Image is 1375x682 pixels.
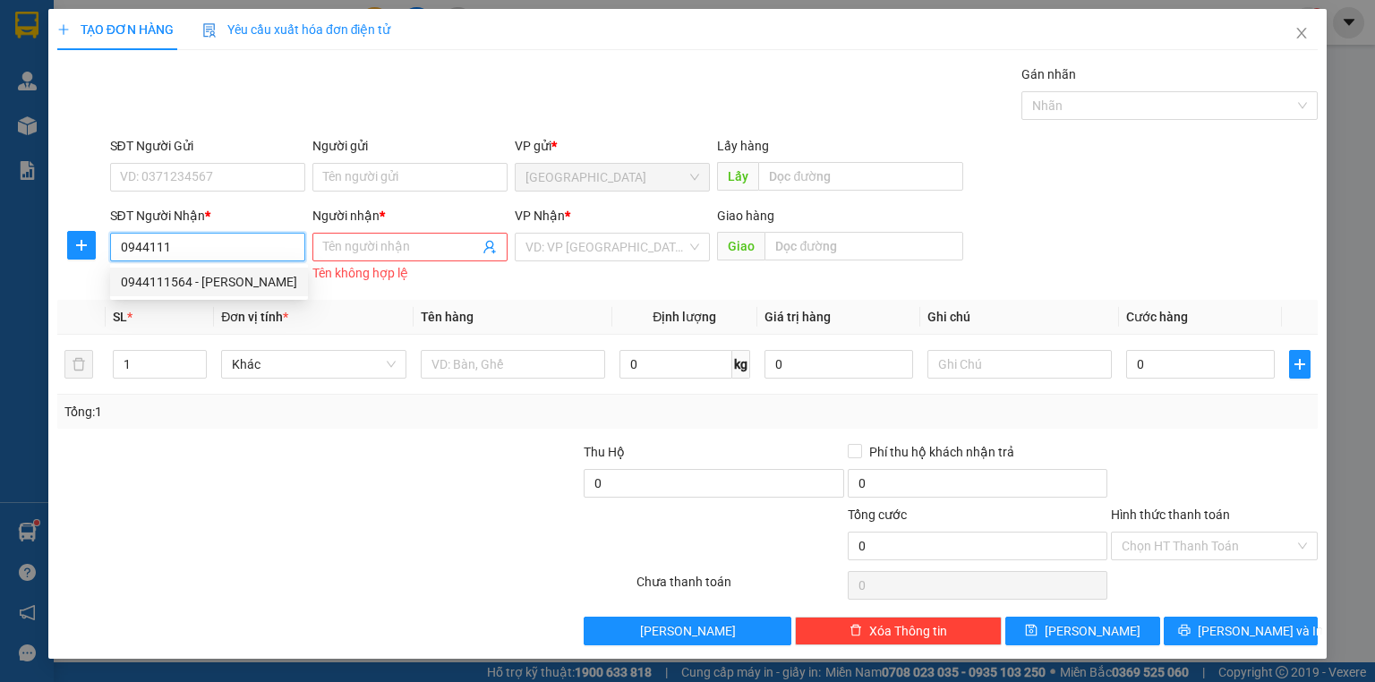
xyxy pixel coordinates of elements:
span: Xóa Thông tin [869,621,947,641]
input: Ghi Chú [927,350,1112,379]
li: 995 [PERSON_NAME] [8,39,341,62]
span: [PERSON_NAME] [1045,621,1140,641]
button: plus [67,231,96,260]
input: Dọc đường [764,232,963,260]
span: environment [103,43,117,57]
button: Close [1277,9,1327,59]
span: plus [57,23,70,36]
span: Giá trị hàng [764,310,831,324]
div: SĐT Người Gửi [110,136,305,156]
span: [PERSON_NAME] [640,621,736,641]
div: 0944111564 - KIM LONG [110,268,308,296]
div: Người nhận [312,206,508,226]
button: deleteXóa Thông tin [795,617,1002,645]
label: Hình thức thanh toán [1111,507,1230,522]
div: Người gửi [312,136,508,156]
span: user-add [483,240,497,254]
span: Tên hàng [421,310,474,324]
div: Tên không hợp lệ [312,263,508,284]
span: SL [113,310,127,324]
span: Giao [717,232,764,260]
button: save[PERSON_NAME] [1005,617,1160,645]
input: VD: Bàn, Ghế [421,350,605,379]
span: plus [68,238,95,252]
label: Gán nhãn [1021,67,1076,81]
span: Giao hàng [717,209,774,223]
img: icon [202,23,217,38]
span: VP Nhận [515,209,565,223]
span: save [1025,624,1038,638]
button: printer[PERSON_NAME] và In [1164,617,1319,645]
b: Nhà Xe Hà My [103,12,238,34]
span: printer [1178,624,1191,638]
span: plus [1290,357,1310,371]
span: delete [850,624,862,638]
span: Khác [232,351,395,378]
span: Cước hàng [1126,310,1188,324]
span: phone [103,65,117,80]
span: Đơn vị tính [221,310,288,324]
div: Chưa thanh toán [635,572,845,603]
button: plus [1289,350,1311,379]
th: Ghi chú [920,300,1119,335]
div: VP gửi [515,136,710,156]
span: Lấy hàng [717,139,769,153]
span: Thu Hộ [584,445,625,459]
div: 0944111564 - [PERSON_NAME] [121,272,297,292]
span: [PERSON_NAME] và In [1198,621,1323,641]
div: SĐT Người Nhận [110,206,305,226]
input: 0 [764,350,913,379]
b: GỬI : [GEOGRAPHIC_DATA] [8,112,311,141]
div: Tổng: 1 [64,402,532,422]
span: Yêu cầu xuất hóa đơn điện tử [202,22,391,37]
button: [PERSON_NAME] [584,617,790,645]
span: Sài Gòn [525,164,699,191]
button: delete [64,350,93,379]
span: kg [732,350,750,379]
span: Tổng cước [848,507,907,522]
span: Lấy [717,162,758,191]
input: Dọc đường [758,162,963,191]
span: TẠO ĐƠN HÀNG [57,22,174,37]
li: 0946 508 595 [8,62,341,84]
span: Định lượng [653,310,716,324]
span: Phí thu hộ khách nhận trả [862,442,1021,462]
span: close [1294,26,1309,40]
